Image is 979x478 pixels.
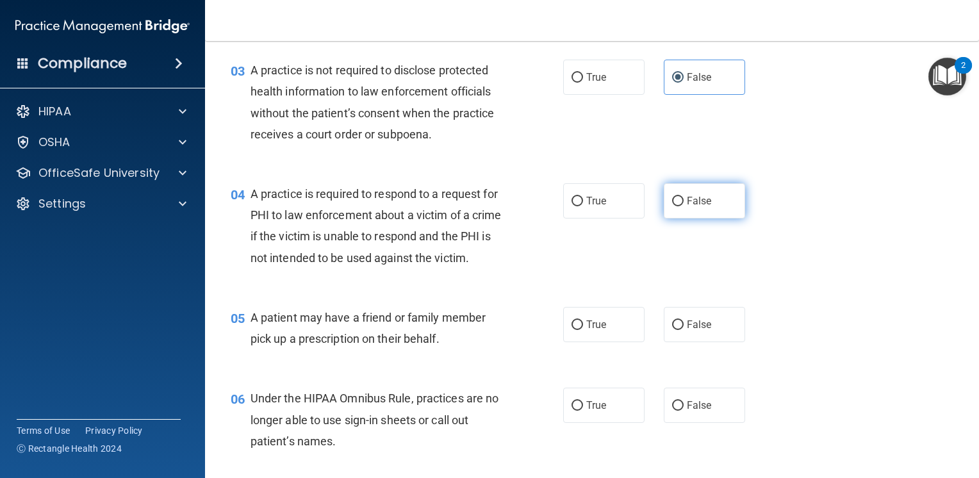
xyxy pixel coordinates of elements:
[572,73,583,83] input: True
[687,195,712,207] span: False
[17,424,70,437] a: Terms of Use
[38,135,70,150] p: OSHA
[687,399,712,411] span: False
[672,197,684,206] input: False
[586,71,606,83] span: True
[928,58,966,95] button: Open Resource Center, 2 new notifications
[251,391,499,447] span: Under the HIPAA Omnibus Rule, practices are no longer able to use sign-in sheets or call out pati...
[38,104,71,119] p: HIPAA
[251,63,495,141] span: A practice is not required to disclose protected health information to law enforcement officials ...
[961,65,966,82] div: 2
[251,187,502,265] span: A practice is required to respond to a request for PHI to law enforcement about a victim of a cri...
[672,320,684,330] input: False
[586,318,606,331] span: True
[38,196,86,211] p: Settings
[687,318,712,331] span: False
[17,442,122,455] span: Ⓒ Rectangle Health 2024
[251,311,486,345] span: A patient may have a friend or family member pick up a prescription on their behalf.
[38,54,127,72] h4: Compliance
[15,135,186,150] a: OSHA
[231,311,245,326] span: 05
[572,401,583,411] input: True
[85,424,143,437] a: Privacy Policy
[586,399,606,411] span: True
[38,165,160,181] p: OfficeSafe University
[15,104,186,119] a: HIPAA
[687,71,712,83] span: False
[572,197,583,206] input: True
[15,196,186,211] a: Settings
[572,320,583,330] input: True
[231,187,245,202] span: 04
[231,391,245,407] span: 06
[15,13,190,39] img: PMB logo
[672,401,684,411] input: False
[672,73,684,83] input: False
[15,165,186,181] a: OfficeSafe University
[231,63,245,79] span: 03
[586,195,606,207] span: True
